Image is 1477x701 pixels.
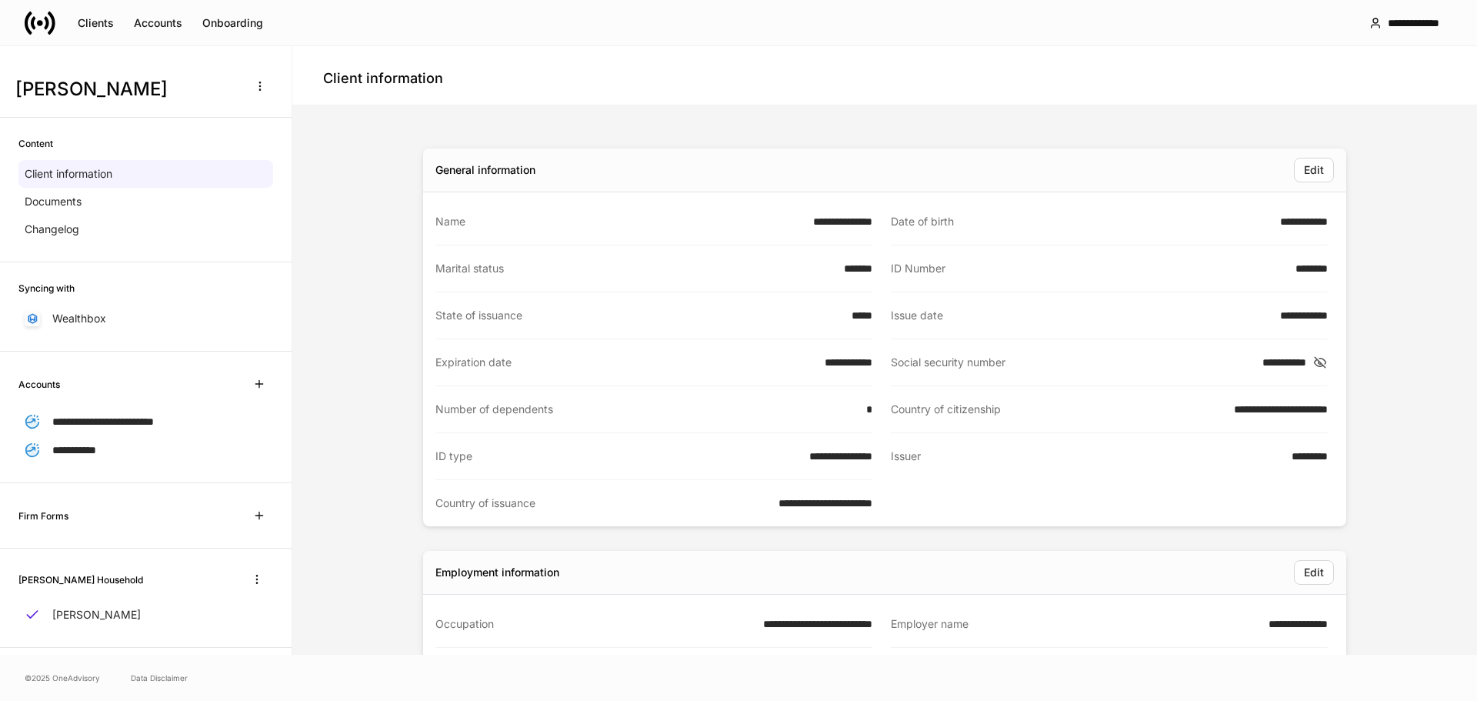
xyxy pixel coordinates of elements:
[435,449,800,464] div: ID type
[435,162,535,178] div: General information
[435,616,754,632] div: Occupation
[435,565,559,580] div: Employment information
[18,601,273,629] a: [PERSON_NAME]
[25,166,112,182] p: Client information
[891,308,1271,323] div: Issue date
[435,496,769,511] div: Country of issuance
[202,18,263,28] div: Onboarding
[18,509,68,523] h6: Firm Forms
[25,194,82,209] p: Documents
[1304,567,1324,578] div: Edit
[1294,158,1334,182] button: Edit
[52,607,141,623] p: [PERSON_NAME]
[18,572,143,587] h6: [PERSON_NAME] Household
[435,355,815,370] div: Expiration date
[25,672,100,684] span: © 2025 OneAdvisory
[25,222,79,237] p: Changelog
[891,214,1271,229] div: Date of birth
[1304,165,1324,175] div: Edit
[435,261,835,276] div: Marital status
[891,449,1282,465] div: Issuer
[891,261,1286,276] div: ID Number
[891,355,1253,370] div: Social security number
[15,77,238,102] h3: [PERSON_NAME]
[18,160,273,188] a: Client information
[891,616,1259,632] div: Employer name
[68,11,124,35] button: Clients
[18,188,273,215] a: Documents
[124,11,192,35] button: Accounts
[18,215,273,243] a: Changelog
[18,136,53,151] h6: Content
[435,402,857,417] div: Number of dependents
[435,308,842,323] div: State of issuance
[52,311,106,326] p: Wealthbox
[18,377,60,392] h6: Accounts
[323,69,443,88] h4: Client information
[18,281,75,295] h6: Syncing with
[134,18,182,28] div: Accounts
[891,402,1225,417] div: Country of citizenship
[192,11,273,35] button: Onboarding
[18,305,273,332] a: Wealthbox
[131,672,188,684] a: Data Disclaimer
[1294,560,1334,585] button: Edit
[435,214,804,229] div: Name
[78,18,114,28] div: Clients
